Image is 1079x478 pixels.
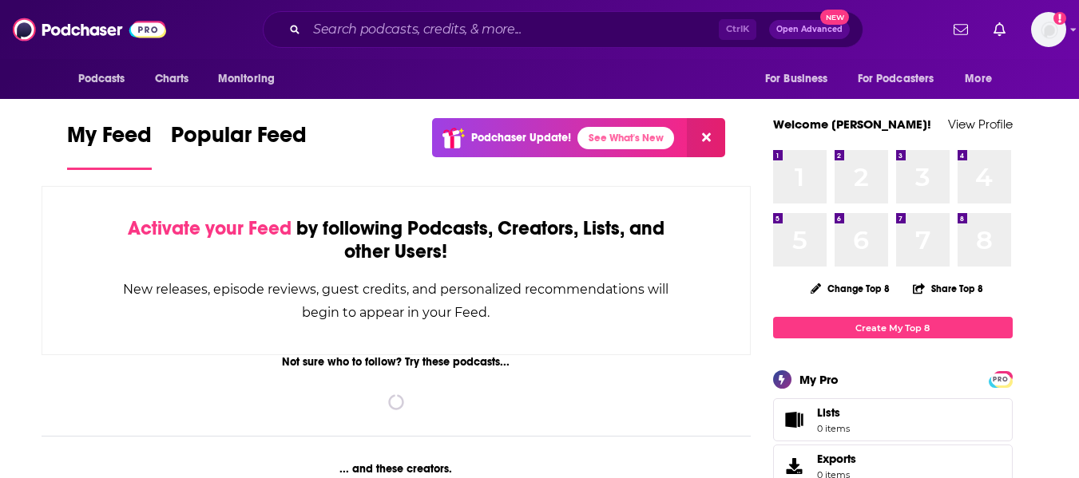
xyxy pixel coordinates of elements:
button: open menu [954,64,1012,94]
span: Popular Feed [171,121,307,158]
a: See What's New [577,127,674,149]
a: Show notifications dropdown [987,16,1012,43]
span: Exports [817,452,856,466]
button: open menu [847,64,958,94]
span: New [820,10,849,25]
span: Lists [779,409,811,431]
div: Not sure who to follow? Try these podcasts... [42,355,752,369]
div: by following Podcasts, Creators, Lists, and other Users! [122,217,671,263]
img: User Profile [1031,12,1066,47]
button: open menu [754,64,848,94]
button: open menu [67,64,146,94]
span: Charts [155,68,189,90]
a: PRO [991,373,1010,385]
span: Monitoring [218,68,275,90]
span: My Feed [67,121,152,158]
img: Podchaser - Follow, Share and Rate Podcasts [13,14,166,45]
div: New releases, episode reviews, guest credits, and personalized recommendations will begin to appe... [122,278,671,324]
button: Change Top 8 [801,279,900,298]
span: 0 items [817,423,850,434]
a: Welcome [PERSON_NAME]! [773,117,931,132]
a: Charts [145,64,199,94]
a: My Feed [67,121,152,170]
div: My Pro [799,372,839,387]
span: PRO [991,373,1010,385]
a: Create My Top 8 [773,317,1013,338]
span: Open Advanced [776,26,843,34]
div: ... and these creators. [42,462,752,476]
span: Lists [817,405,840,420]
button: open menu [207,64,296,94]
span: Lists [817,405,850,420]
input: Search podcasts, credits, & more... [307,17,719,42]
button: Show profile menu [1031,12,1066,47]
span: Podcasts [78,68,125,90]
div: Search podcasts, credits, & more... [263,11,863,48]
span: Ctrl K [719,19,756,40]
span: Activate your Feed [128,216,292,240]
span: Logged in as angelabellBL2024 [1031,12,1066,47]
a: View Profile [948,117,1013,132]
span: For Podcasters [858,68,934,90]
span: For Business [765,68,828,90]
a: Lists [773,398,1013,441]
p: Podchaser Update! [471,131,571,144]
button: Open AdvancedNew [769,20,850,39]
span: Exports [779,455,811,477]
a: Popular Feed [171,121,307,170]
span: More [965,68,992,90]
a: Show notifications dropdown [947,16,974,43]
button: Share Top 8 [912,273,984,304]
svg: Add a profile image [1053,12,1066,25]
